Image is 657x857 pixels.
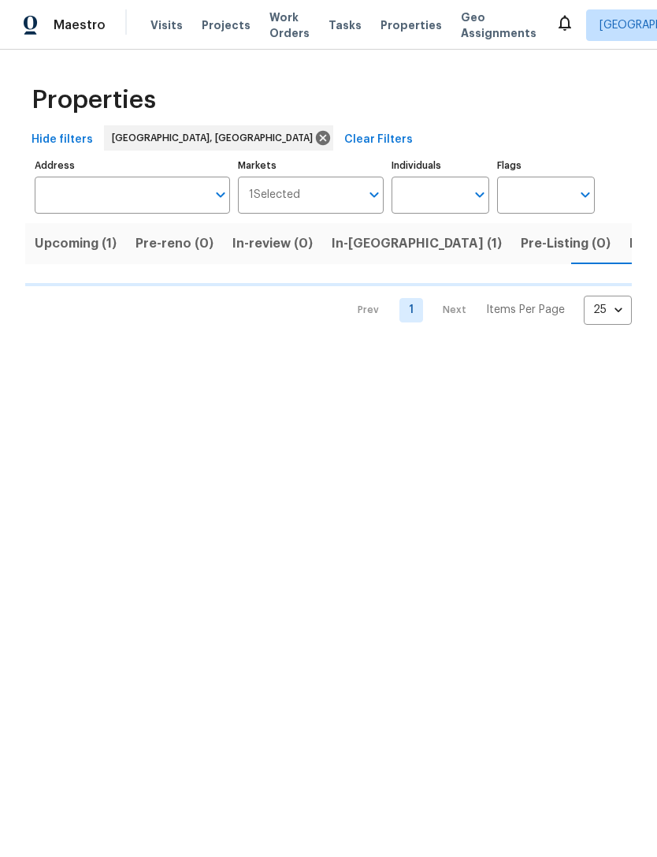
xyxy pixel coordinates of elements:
span: Geo Assignments [461,9,536,41]
nav: Pagination Navigation [343,296,632,325]
span: In-review (0) [232,233,313,255]
span: Pre-reno (0) [135,233,213,255]
span: Visits [150,17,183,33]
button: Hide filters [25,125,99,155]
span: Maestro [54,17,106,33]
button: Open [363,184,385,206]
span: Tasks [328,20,362,31]
span: Clear Filters [344,130,413,150]
span: 1 Selected [249,188,300,202]
span: Properties [380,17,442,33]
span: In-[GEOGRAPHIC_DATA] (1) [332,233,502,255]
span: Projects [202,17,251,33]
div: 25 [584,289,632,330]
span: Work Orders [269,9,310,41]
button: Open [210,184,232,206]
p: Items Per Page [486,302,565,318]
button: Open [469,184,491,206]
div: [GEOGRAPHIC_DATA], [GEOGRAPHIC_DATA] [104,125,333,151]
label: Flags [497,161,595,170]
span: [GEOGRAPHIC_DATA], [GEOGRAPHIC_DATA] [112,130,319,146]
span: Properties [32,92,156,108]
button: Open [574,184,596,206]
label: Individuals [392,161,489,170]
label: Address [35,161,230,170]
a: Goto page 1 [399,298,423,322]
label: Markets [238,161,384,170]
button: Clear Filters [338,125,419,155]
span: Pre-Listing (0) [521,233,611,255]
span: Upcoming (1) [35,233,117,255]
span: Hide filters [32,130,93,150]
